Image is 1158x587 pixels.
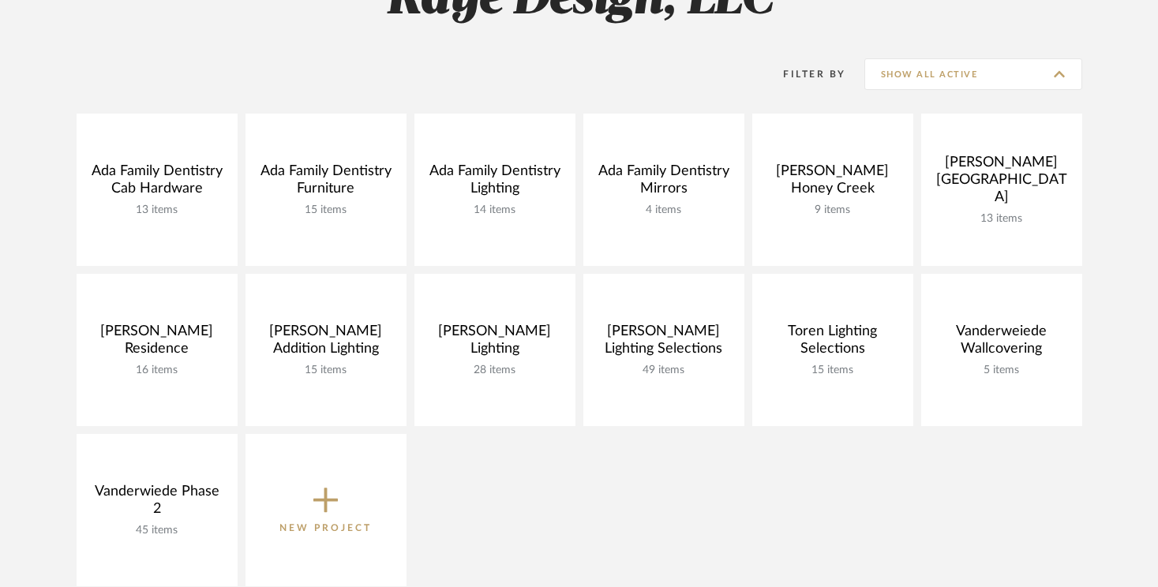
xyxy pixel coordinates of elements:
div: 4 items [596,204,732,217]
div: 13 items [89,204,225,217]
div: 28 items [427,364,563,377]
div: 14 items [427,204,563,217]
div: 15 items [258,364,394,377]
div: Ada Family Dentistry Lighting [427,163,563,204]
div: [PERSON_NAME] Residence [89,323,225,364]
p: New Project [279,520,372,536]
div: Vanderweiede Wallcovering [934,323,1070,364]
div: [PERSON_NAME] Lighting Selections [596,323,732,364]
div: Ada Family Dentistry Mirrors [596,163,732,204]
div: 15 items [258,204,394,217]
div: [PERSON_NAME] Lighting [427,323,563,364]
div: Filter By [763,66,846,82]
div: [PERSON_NAME] Addition Lighting [258,323,394,364]
div: 45 items [89,524,225,537]
div: 15 items [765,364,901,377]
div: Vanderwiede Phase 2 [89,483,225,524]
div: [PERSON_NAME] [GEOGRAPHIC_DATA] [934,154,1070,212]
div: Ada Family Dentistry Furniture [258,163,394,204]
div: Ada Family Dentistry Cab Hardware [89,163,225,204]
div: 5 items [934,364,1070,377]
div: [PERSON_NAME] Honey Creek [765,163,901,204]
button: New Project [245,434,407,586]
div: 13 items [934,212,1070,226]
div: 49 items [596,364,732,377]
div: Toren Lighting Selections [765,323,901,364]
div: 16 items [89,364,225,377]
div: 9 items [765,204,901,217]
